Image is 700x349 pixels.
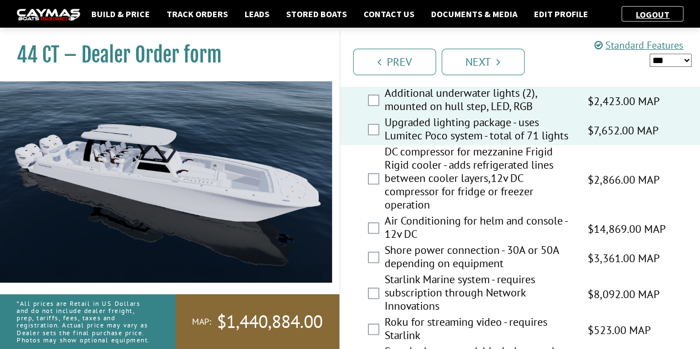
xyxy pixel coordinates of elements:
label: Additional underwater lights (2), mounted on hull step, LED, RGB [385,86,574,116]
span: $3,361.00 MAP [588,250,660,267]
span: $7,652.00 MAP [588,122,658,139]
span: $14,869.00 MAP [588,221,666,237]
a: Standard Features [594,39,683,51]
a: Contact Us [358,7,420,21]
a: Prev [353,49,436,75]
a: Next [442,49,525,75]
span: MAP: [192,316,211,327]
label: Upgraded lighting package - uses Lumitec Poco system - total of 71 lights [385,116,574,145]
span: $8,092.00 MAP [588,286,660,303]
span: $523.00 MAP [588,322,651,338]
h1: 44 CT – Dealer Order form [17,43,312,67]
a: Stored Boats [281,7,352,21]
a: Documents & Media [426,7,523,21]
a: Logout [630,9,675,20]
a: MAP:$1,440,884.00 [175,294,339,349]
span: $1,440,884.00 [217,310,323,334]
label: Shore power connection - 30A or 50A depending on equipment [385,243,574,273]
img: caymas-dealer-connect-2ed40d3bc7270c1d8d7ffb4b79bf05adc795679939227970def78ec6f6c03838.gif [17,9,80,20]
a: Edit Profile [528,7,594,21]
a: Track Orders [161,7,234,21]
label: DC compressor for mezzanine Frigid Rigid cooler - adds refrigerated lines between cooler layers,1... [385,145,574,214]
label: Starlink Marine system - requires subscription through Network Innovations [385,273,574,315]
span: $2,423.00 MAP [588,93,660,110]
a: Leads [239,7,275,21]
label: Roku for streaming video - requires Starlink [385,315,574,345]
a: Build & Price [86,7,155,21]
span: $2,866.00 MAP [588,171,660,188]
p: *All prices are Retail in US Dollars and do not include dealer freight, prep, tariffs, fees, taxe... [17,294,151,349]
label: Air Conditioning for helm and console - 12v DC [385,214,574,243]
